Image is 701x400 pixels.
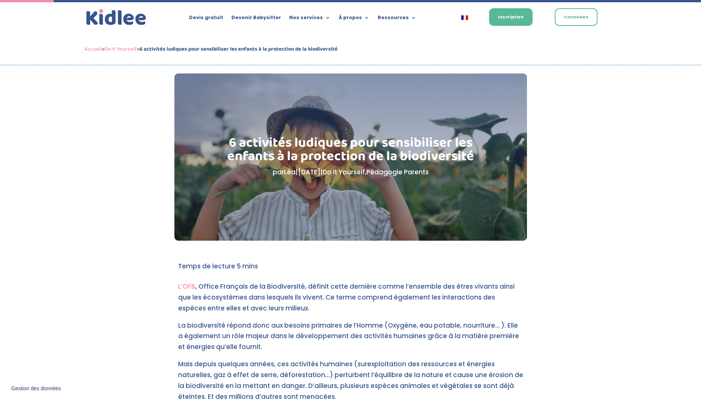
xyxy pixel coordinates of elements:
[212,167,489,178] p: par | | ,
[298,168,320,177] span: [DATE]
[178,320,523,359] p: La biodiversité répond donc aux besoins primaires de l’Homme (Oxygène, eau potable, nourriture… )...
[11,385,61,392] span: Gestion des données
[212,136,489,167] h1: 6 activités ludiques pour sensibiliser les enfants à la protection de la biodiversité
[284,168,296,177] a: Léa
[178,282,195,291] a: L’OFB
[366,168,429,177] a: Pédagogie Parents
[323,168,365,177] a: Do It Yourself
[7,381,65,397] button: Gestion des données
[178,281,523,320] p: , Office Français de la Biodiversité, définit cette dernière comme l’ensemble des êtres vivants a...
